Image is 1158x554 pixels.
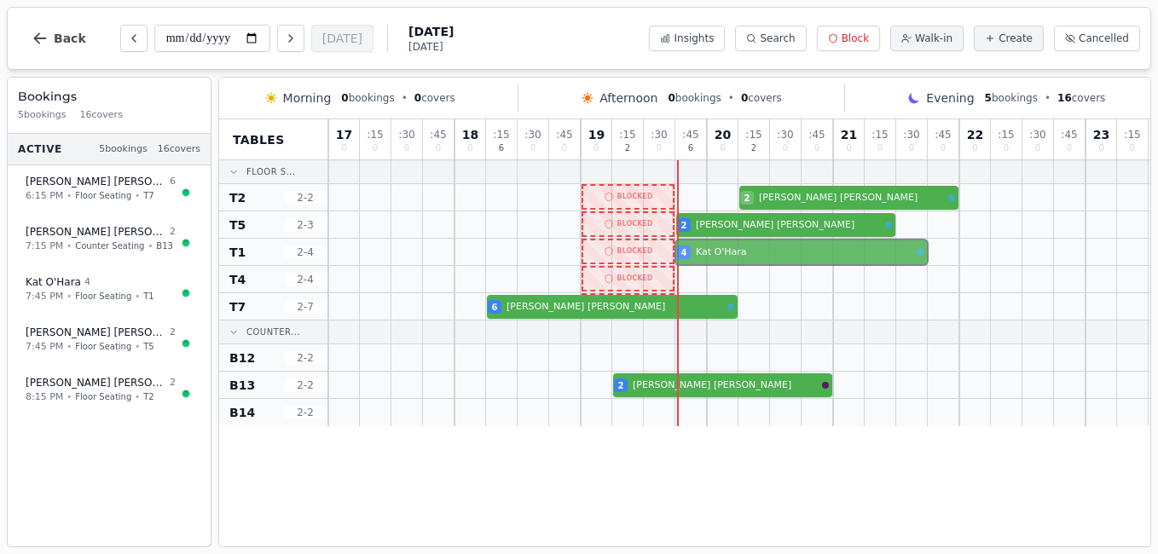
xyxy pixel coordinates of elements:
span: Counter Seating [75,239,144,252]
span: 0 [1004,144,1009,153]
span: 0 [436,144,441,153]
span: : 30 [777,130,793,140]
span: : 15 [1124,130,1140,140]
span: [PERSON_NAME] [PERSON_NAME] [26,326,166,339]
span: 16 covers [158,142,200,157]
span: 6 [499,144,504,153]
span: T5 [143,340,153,353]
span: covers [414,91,455,105]
span: 0 [1130,144,1135,153]
span: 17 [336,129,352,141]
span: [DATE] [408,40,454,54]
span: • [67,189,72,202]
span: : 15 [619,130,635,140]
span: Floor Seating [75,340,131,353]
span: T2 [143,390,153,403]
span: 2 [744,192,750,205]
span: 16 [1057,92,1072,104]
span: Cancelled [1079,32,1129,45]
span: • [67,340,72,353]
span: [PERSON_NAME] [PERSON_NAME] [696,218,882,233]
span: • [1045,91,1051,105]
span: 5 bookings [99,142,148,157]
span: 2 - 4 [285,273,326,286]
span: 0 [720,144,725,153]
span: : 15 [745,130,761,140]
span: : 30 [903,130,919,140]
span: • [135,390,140,403]
span: 0 [530,144,536,153]
span: 2 [681,219,687,232]
span: Morning [283,89,332,107]
span: 0 [657,144,662,153]
span: 19 [588,129,605,141]
button: [PERSON_NAME] [PERSON_NAME]28:15 PM•Floor Seating•T2 [14,366,204,413]
span: 0 [909,144,914,153]
span: Search [760,32,795,45]
span: • [402,91,408,105]
span: B13 [156,239,173,252]
span: 2 - 2 [285,191,326,205]
span: covers [1057,91,1105,105]
span: Floor S... [246,165,296,178]
span: 0 [593,144,599,153]
span: 2 [170,225,176,239]
span: 16 covers [80,108,123,123]
span: covers [741,91,782,105]
span: 0 [404,144,409,153]
span: • [67,290,72,303]
button: Create [974,26,1044,51]
span: 23 [1093,129,1109,141]
span: Afternoon [599,89,657,107]
span: 0 [373,144,378,153]
span: • [135,189,140,202]
span: 0 [783,144,788,153]
span: Tables [233,131,285,148]
span: : 15 [871,130,888,140]
span: • [67,390,72,403]
span: : 30 [398,130,414,140]
span: • [67,239,72,252]
span: B13 [229,377,255,394]
span: : 30 [524,130,541,140]
span: T1 [229,244,246,261]
span: : 15 [493,130,509,140]
span: T7 [229,298,246,315]
span: : 45 [430,130,446,140]
span: Active [18,142,62,156]
span: 0 [846,144,851,153]
span: bookings [341,91,394,105]
span: 0 [1067,144,1072,153]
span: Create [999,32,1033,45]
span: 2 [618,379,624,392]
span: [PERSON_NAME] [PERSON_NAME] [759,191,945,205]
span: Insights [674,32,714,45]
button: [PERSON_NAME] [PERSON_NAME]27:45 PM•Floor Seating•T5 [14,316,204,363]
span: T5 [229,216,246,234]
span: Floor Seating [75,290,131,303]
span: 7:15 PM [26,239,63,254]
span: 5 [985,92,992,104]
button: [PERSON_NAME] [PERSON_NAME]27:15 PM•Counter Seating•B13 [14,216,204,263]
span: : 45 [808,130,825,140]
span: Back [54,32,86,44]
span: 2 - 2 [285,406,326,419]
button: [DATE] [311,25,373,52]
span: 20 [715,129,731,141]
button: Search [735,26,806,51]
span: 0 [414,92,421,104]
span: 0 [341,144,346,153]
span: 0 [1098,144,1103,153]
button: Block [817,26,880,51]
span: : 15 [998,130,1014,140]
span: 0 [1035,144,1040,153]
span: 6 [492,301,498,314]
span: 2 - 3 [285,218,326,232]
button: [PERSON_NAME] [PERSON_NAME]66:15 PM•Floor Seating•T7 [14,165,204,212]
span: 22 [967,129,983,141]
span: : 45 [935,130,951,140]
span: Floor Seating [75,390,131,403]
span: Evening [926,89,974,107]
span: 6:15 PM [26,189,63,204]
span: : 45 [1061,130,1077,140]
